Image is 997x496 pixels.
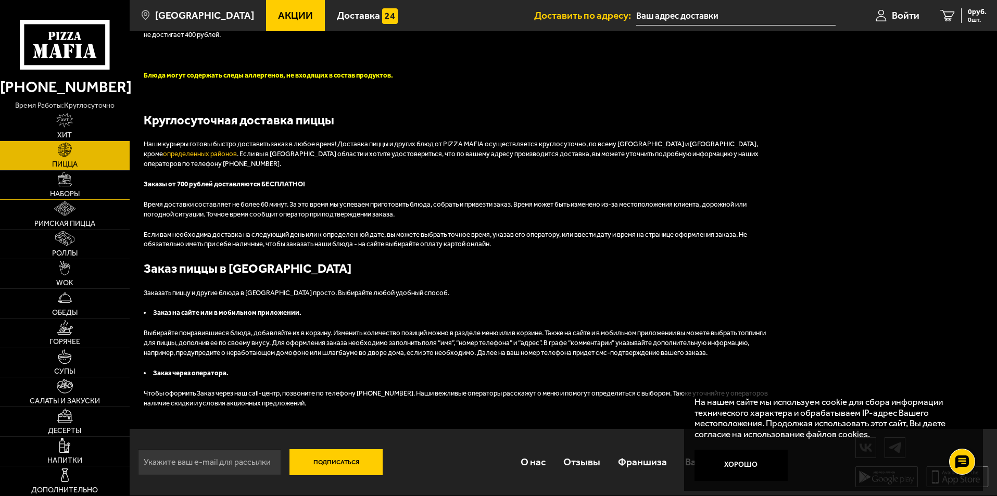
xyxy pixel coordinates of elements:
[534,10,636,20] span: Доставить по адресу:
[636,6,836,26] input: Ваш адрес доставки
[138,449,281,475] input: Укажите ваш e-mail для рассылки
[153,309,301,316] b: Заказ на сайте или в мобильном приложении.
[144,230,768,250] p: Если вам необходима доставка на следующий день или к определенной дате, вы можете выбрать точное ...
[57,132,72,139] span: Хит
[52,250,78,257] span: Роллы
[48,427,81,435] span: Десерты
[163,150,237,158] a: определенных районов
[49,338,80,346] span: Горячее
[144,71,393,79] font: Блюда могут содержать следы аллергенов, не входящих в состав продуктов.
[50,190,80,198] span: Наборы
[144,200,768,220] p: Время доставки составляет не более 60 минут. За это время мы успеваем приготовить блюда, собрать ...
[892,10,919,20] span: Войти
[695,450,788,481] button: Хорошо
[382,8,398,24] img: 15daf4d41897b9f0e9f617042186c801.svg
[695,397,967,440] p: На нашем сайте мы используем cookie для сбора информации технического характера и обрабатываем IP...
[52,309,78,316] span: Обеды
[34,220,95,227] span: Римская пицца
[968,8,987,16] span: 0 руб.
[144,389,768,409] p: Чтобы оформить Заказ через наш call-центр, позвоните по телефону [PHONE_NUMBER]. Наши вежливые оп...
[144,111,768,129] h2: Круглосуточная доставка пиццы
[554,445,609,479] a: Отзывы
[144,288,768,298] p: Заказать пиццу и другие блюда в [GEOGRAPHIC_DATA] просто. Выбирайте любой удобный способ.
[153,369,229,377] b: Заказ через оператора.
[511,445,554,479] a: О нас
[676,445,737,479] a: Вакансии
[144,260,768,277] h2: Заказ пиццы в [GEOGRAPHIC_DATA]
[609,445,676,479] a: Франшиза
[155,10,254,20] span: [GEOGRAPHIC_DATA]
[31,487,98,494] span: Дополнительно
[52,161,78,168] span: Пицца
[337,10,380,20] span: Доставка
[47,457,82,464] span: Напитки
[54,368,75,375] span: Супы
[968,17,987,23] span: 0 шт.
[289,449,383,475] button: Подписаться
[144,328,768,358] p: Выбирайте понравившиеся блюда, добавляйте их в корзину. Изменить количество позиций можно в разде...
[56,279,73,287] span: WOK
[144,180,305,188] b: Заказы от 700 рублей доставляются БЕСПЛАТНО!
[144,139,768,169] p: Наши курьеры готовы быстро доставить заказ в любое время! Доставка пиццы и других блюд от PIZZA M...
[278,10,313,20] span: Акции
[30,398,100,405] span: Салаты и закуски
